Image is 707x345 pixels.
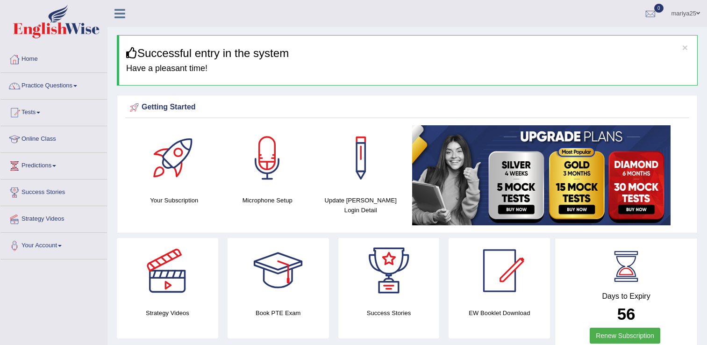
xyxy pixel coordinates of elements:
[0,46,107,70] a: Home
[0,180,107,203] a: Success Stories
[0,100,107,123] a: Tests
[0,126,107,150] a: Online Class
[128,101,687,115] div: Getting Started
[319,195,403,215] h4: Update [PERSON_NAME] Login Detail
[682,43,688,52] button: ×
[226,195,310,205] h4: Microphone Setup
[132,195,216,205] h4: Your Subscription
[565,292,687,301] h4: Days to Expiry
[0,153,107,176] a: Predictions
[0,206,107,230] a: Strategy Videos
[654,4,664,13] span: 0
[338,308,440,318] h4: Success Stories
[449,308,550,318] h4: EW Booklet Download
[117,308,218,318] h4: Strategy Videos
[126,64,690,73] h4: Have a pleasant time!
[590,328,660,344] a: Renew Subscription
[617,305,636,323] b: 56
[126,47,690,59] h3: Successful entry in the system
[0,233,107,256] a: Your Account
[0,73,107,96] a: Practice Questions
[228,308,329,318] h4: Book PTE Exam
[412,125,671,225] img: small5.jpg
